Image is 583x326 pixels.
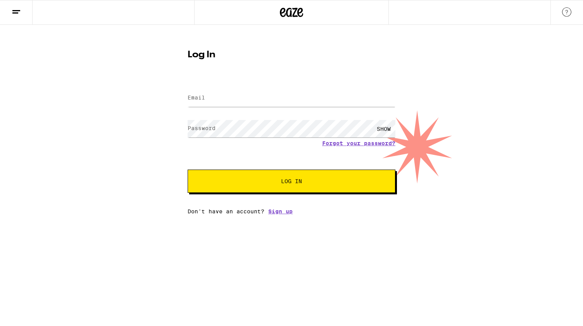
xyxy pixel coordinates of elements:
label: Email [188,94,205,101]
div: Don't have an account? [188,208,395,214]
a: Sign up [268,208,293,214]
span: Log In [281,178,302,184]
h1: Log In [188,50,395,60]
div: SHOW [372,120,395,137]
a: Forgot your password? [322,140,395,146]
input: Email [188,89,395,107]
button: Log In [188,170,395,193]
label: Password [188,125,216,131]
